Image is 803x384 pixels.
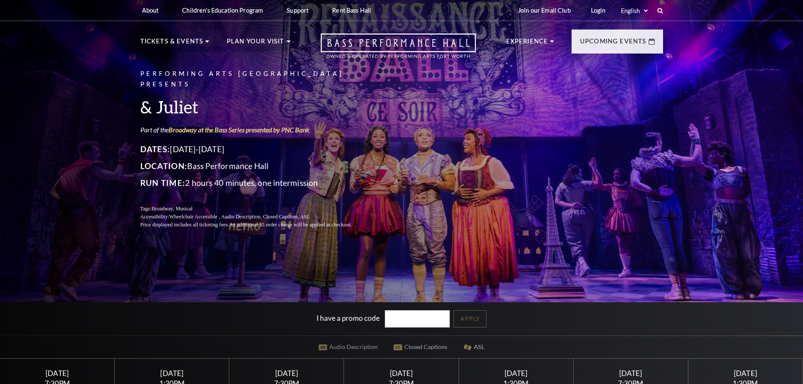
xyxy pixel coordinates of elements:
[469,369,563,378] div: [DATE]
[169,214,310,220] span: Wheelchair Accessible , Audio Description, Closed Captions, ASL
[239,369,334,378] div: [DATE]
[140,69,372,90] p: Performing Arts [GEOGRAPHIC_DATA] Presents
[140,205,372,213] p: Tags:
[140,176,372,190] p: 2 hours 40 minutes, one intermission
[142,7,159,14] p: About
[140,125,372,134] p: Part of the
[140,221,372,229] p: Price displayed includes all ticketing fees.
[151,206,192,212] span: Broadway, Musical
[125,369,219,378] div: [DATE]
[140,142,372,156] p: [DATE]-[DATE]
[506,36,548,51] p: Experience
[140,161,188,171] span: Location:
[287,7,309,14] p: Support
[140,178,185,188] span: Run Time:
[140,159,372,173] p: Bass Performance Hall
[10,369,105,378] div: [DATE]
[580,36,647,51] p: Upcoming Events
[140,96,372,118] h3: & Juliet
[140,36,204,51] p: Tickets & Events
[140,213,372,221] p: Accessibility:
[182,7,263,14] p: Children's Education Program
[140,144,170,154] span: Dates:
[227,36,285,51] p: Plan Your Visit
[583,369,678,378] div: [DATE]
[332,7,371,14] p: Rent Bass Hall
[317,314,380,322] label: I have a promo code
[619,7,649,15] select: Select:
[354,369,448,378] div: [DATE]
[698,369,793,378] div: [DATE]
[229,222,352,228] span: An additional $5 order charge will be applied at checkout.
[169,126,309,134] a: Broadway at the Bass Series presented by PNC Bank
